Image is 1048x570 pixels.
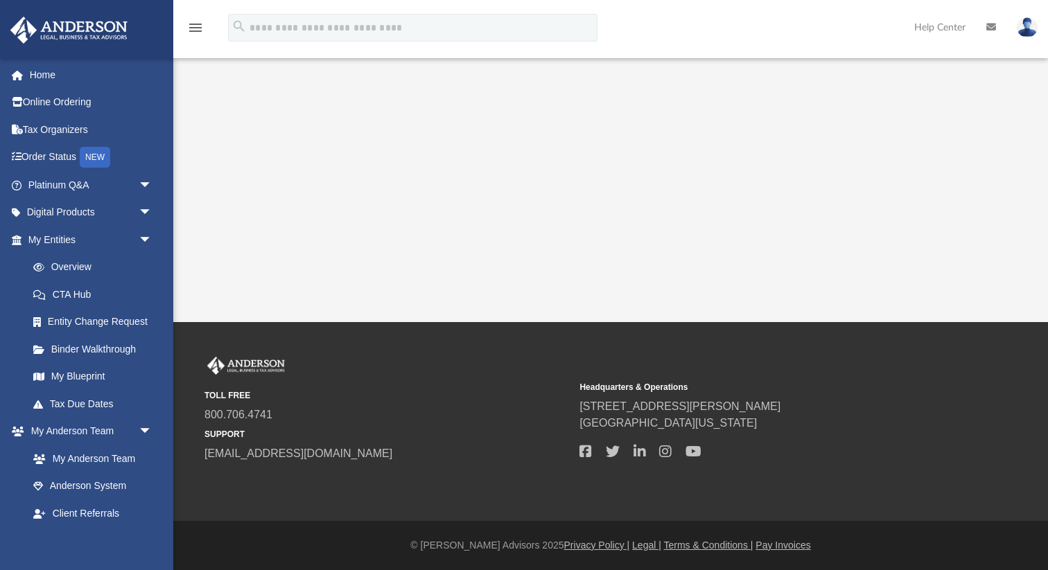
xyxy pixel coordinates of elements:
[204,428,570,440] small: SUPPORT
[204,389,570,402] small: TOLL FREE
[19,472,166,500] a: Anderson System
[19,390,173,418] a: Tax Due Dates
[187,26,204,36] a: menu
[80,147,110,168] div: NEW
[579,417,757,429] a: [GEOGRAPHIC_DATA][US_STATE]
[139,171,166,199] span: arrow_drop_down
[664,540,753,551] a: Terms & Conditions |
[19,308,173,336] a: Entity Change Request
[10,89,173,116] a: Online Ordering
[187,19,204,36] i: menu
[232,19,247,34] i: search
[10,143,173,172] a: Order StatusNEW
[204,409,272,420] a: 800.706.4741
[204,447,392,459] a: [EMAIL_ADDRESS][DOMAIN_NAME]
[756,540,810,551] a: Pay Invoices
[10,418,166,445] a: My Anderson Teamarrow_drop_down
[139,226,166,254] span: arrow_drop_down
[19,335,173,363] a: Binder Walkthrough
[19,445,159,472] a: My Anderson Team
[204,357,288,375] img: Anderson Advisors Platinum Portal
[6,17,132,44] img: Anderson Advisors Platinum Portal
[19,499,166,527] a: Client Referrals
[139,418,166,446] span: arrow_drop_down
[10,199,173,226] a: Digital Productsarrow_drop_down
[19,280,173,308] a: CTA Hub
[10,171,173,199] a: Platinum Q&Aarrow_drop_down
[1017,17,1038,37] img: User Pic
[19,363,166,391] a: My Blueprint
[139,199,166,227] span: arrow_drop_down
[564,540,630,551] a: Privacy Policy |
[19,253,173,281] a: Overview
[579,400,780,412] a: [STREET_ADDRESS][PERSON_NAME]
[632,540,661,551] a: Legal |
[579,381,945,393] small: Headquarters & Operations
[10,116,173,143] a: Tax Organizers
[10,61,173,89] a: Home
[10,226,173,253] a: My Entitiesarrow_drop_down
[173,538,1048,553] div: © [PERSON_NAME] Advisors 2025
